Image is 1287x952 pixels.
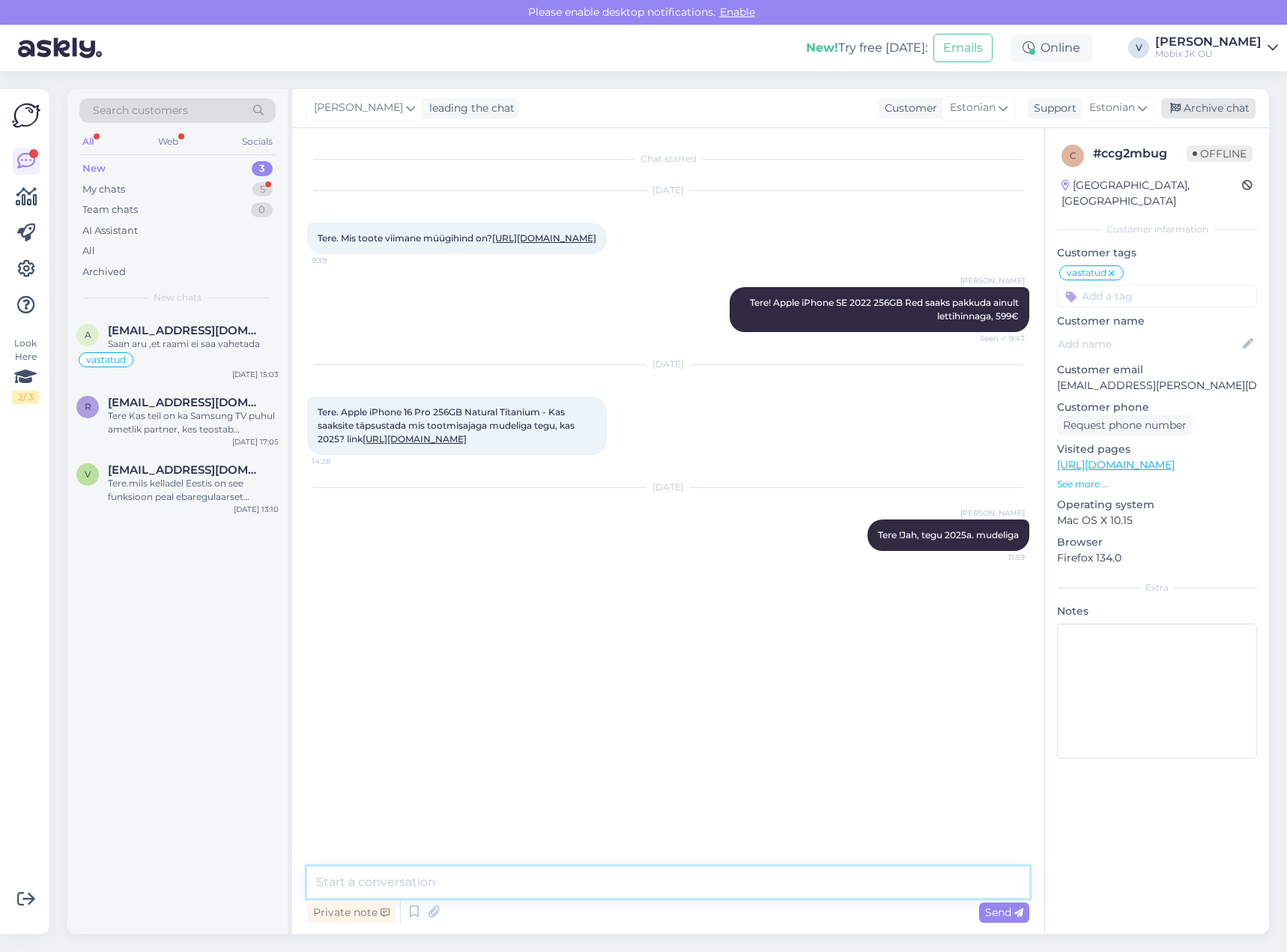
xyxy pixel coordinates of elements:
[108,463,264,477] span: valdek.veod@gmail.com
[307,358,1029,371] div: [DATE]
[82,244,95,259] div: All
[155,132,181,151] div: Web
[1070,150,1076,161] span: c
[1057,362,1257,378] p: Customer email
[318,232,596,244] span: Tere. Mis toote viimane müügihind on?
[252,161,273,176] div: 3
[492,232,596,244] a: [URL][DOMAIN_NAME]
[108,396,264,409] span: raido.pajusi@gmail.com
[1155,36,1262,48] div: [PERSON_NAME]
[232,369,279,380] div: [DATE] 15:03
[12,337,39,404] div: Look Here
[969,333,1025,344] span: Seen ✓ 9:43
[82,182,125,197] div: My chats
[314,100,403,116] span: [PERSON_NAME]
[85,329,91,340] span: a
[1057,285,1257,307] input: Add a tag
[1155,48,1262,60] div: Mobix JK OÜ
[108,337,279,351] div: Saan aru ,et raami ei saa vahetada
[1057,245,1257,261] p: Customer tags
[12,391,39,404] div: 2 / 3
[985,906,1023,919] span: Send
[318,406,577,445] span: Tere. Apple iPhone 16 Pro 256GB Natural Titanium - Kas saaksite täpsustada mis tootmisajaga mudel...
[1057,458,1175,472] a: [URL][DOMAIN_NAME]
[239,132,276,151] div: Socials
[1057,603,1257,619] p: Notes
[1187,145,1253,162] span: Offline
[234,504,279,515] div: [DATE] 13:10
[1161,98,1256,118] div: Archive chat
[1057,550,1257,566] p: Firefox 134.0
[82,265,126,280] div: Archived
[108,409,279,436] div: Tere Kas teil on ka Samsung TV puhul ametlik partner, kes teostab garantiitöid?
[1067,268,1106,277] span: vastatud
[307,152,1029,166] div: Chat started
[154,291,202,304] span: New chats
[79,132,97,151] div: All
[1028,100,1076,116] div: Support
[82,202,138,217] div: Team chats
[252,182,273,197] div: 5
[1057,497,1257,513] p: Operating system
[1057,477,1257,491] p: See more ...
[1093,145,1187,163] div: # ccg2mbug
[307,903,396,923] div: Private note
[93,103,188,118] span: Search customers
[1128,37,1149,58] div: V
[1058,336,1240,352] input: Add name
[1155,36,1278,60] a: [PERSON_NAME]Mobix JK OÜ
[1057,442,1257,457] p: Visited pages
[307,184,1029,197] div: [DATE]
[82,161,106,176] div: New
[363,433,467,445] a: [URL][DOMAIN_NAME]
[1057,581,1257,594] div: Extra
[715,5,760,19] span: Enable
[1057,415,1193,436] div: Request phone number
[1057,378,1257,394] p: [EMAIL_ADDRESS][PERSON_NAME][DOMAIN_NAME]
[82,223,138,238] div: AI Assistant
[750,297,1021,322] span: Tere! Apple iPhone SE 2022 256GB Red saaks pakkuda ainult lettihinnaga, 599€
[312,456,368,467] span: 14:28
[12,101,40,130] img: Askly Logo
[1057,400,1257,415] p: Customer phone
[1057,513,1257,528] p: Mac OS X 10.15
[879,100,937,116] div: Customer
[232,436,279,448] div: [DATE] 17:05
[878,529,1019,540] span: Tere !Jah, tegu 2025a. mudeliga
[960,275,1025,286] span: [PERSON_NAME]
[806,39,927,57] div: Try free [DATE]:
[1011,34,1092,61] div: Online
[1057,313,1257,329] p: Customer name
[933,34,993,62] button: Emails
[969,552,1025,563] span: 11:59
[86,355,126,364] span: vastatud
[1057,223,1257,236] div: Customer information
[960,507,1025,519] span: [PERSON_NAME]
[85,469,91,480] span: v
[1057,534,1257,550] p: Browser
[423,100,515,116] div: leading the chat
[85,401,91,412] span: r
[806,40,838,55] b: New!
[307,480,1029,494] div: [DATE]
[1062,178,1242,209] div: [GEOGRAPHIC_DATA], [GEOGRAPHIC_DATA]
[251,202,273,217] div: 0
[1089,100,1135,116] span: Estonian
[108,477,279,504] div: Tere.mils kelladel Eestis on see funksioon peal ebaregulaarset südamerütmi, mis võib viidata näit...
[950,100,996,116] span: Estonian
[312,255,368,266] span: 9:39
[108,324,264,337] span: ats.teppan@gmail.com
